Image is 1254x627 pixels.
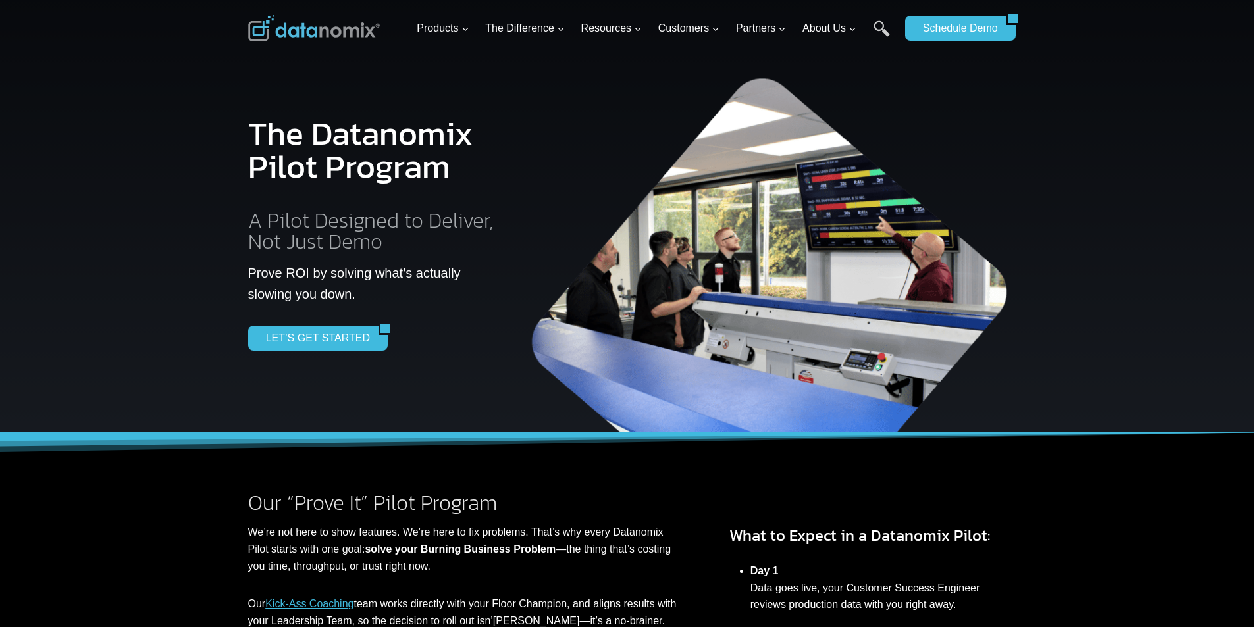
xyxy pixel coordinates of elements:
p: Prove ROI by solving what’s actually slowing you down. [248,263,503,305]
a: LET’S GET STARTED [248,326,379,351]
a: Search [874,20,890,50]
strong: Day 1 [750,565,779,576]
span: The Difference [485,20,565,37]
h1: The Datanomix Pilot Program [248,107,503,193]
img: The Datanomix Production Monitoring Pilot Program [524,66,1018,432]
nav: Primary Navigation [411,7,899,50]
p: We’re not here to show features. We’re here to fix problems. That’s why every Datanomix Pilot sta... [248,524,677,574]
span: Products [417,20,469,37]
li: Data goes live, your Customer Success Engineer reviews production data with you right away. [750,555,1006,620]
span: About Us [802,20,856,37]
h2: Our “Prove It” Pilot Program [248,492,677,513]
h3: What to Expect in a Datanomix Pilot: [729,524,1006,547]
span: Resources [581,20,642,37]
img: Datanomix [248,15,380,41]
span: Customers [658,20,719,37]
span: Partners [736,20,786,37]
a: Schedule Demo [905,16,1006,41]
strong: solve your Burning Business Problem [365,543,556,555]
h2: A Pilot Designed to Deliver, Not Just Demo [248,210,503,252]
a: Kick-Ass Coaching [265,598,353,609]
